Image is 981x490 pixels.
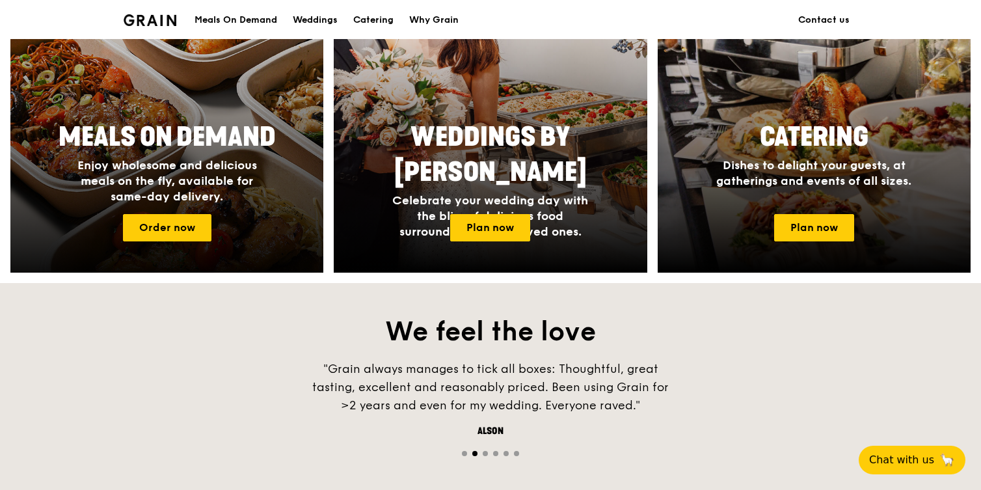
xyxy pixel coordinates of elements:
span: Chat with us [869,452,934,468]
div: Why Grain [409,1,459,40]
a: Why Grain [401,1,466,40]
div: Catering [353,1,394,40]
a: Plan now [450,214,530,241]
span: Dishes to delight your guests, at gatherings and events of all sizes. [716,158,911,188]
span: 🦙 [939,452,955,468]
div: Meals On Demand [195,1,277,40]
div: Alson [295,425,686,438]
span: Celebrate your wedding day with the bliss of delicious food surrounded by your loved ones. [392,193,588,239]
a: Weddings [285,1,345,40]
div: Weddings [293,1,338,40]
button: Chat with us🦙 [859,446,965,474]
span: Go to slide 6 [514,451,519,456]
span: Meals On Demand [59,122,276,153]
div: "Grain always manages to tick all boxes: Thoughtful, great tasting, excellent and reasonably pric... [295,360,686,415]
span: Enjoy wholesome and delicious meals on the fly, available for same-day delivery. [77,158,257,204]
a: Order now [123,214,211,241]
span: Go to slide 3 [483,451,488,456]
a: Catering [345,1,401,40]
span: Go to slide 5 [504,451,509,456]
span: Go to slide 2 [472,451,477,456]
a: Contact us [790,1,857,40]
span: Go to slide 1 [462,451,467,456]
a: Plan now [774,214,854,241]
span: Weddings by [PERSON_NAME] [394,122,587,188]
span: Go to slide 4 [493,451,498,456]
img: Grain [124,14,176,26]
span: Catering [760,122,868,153]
